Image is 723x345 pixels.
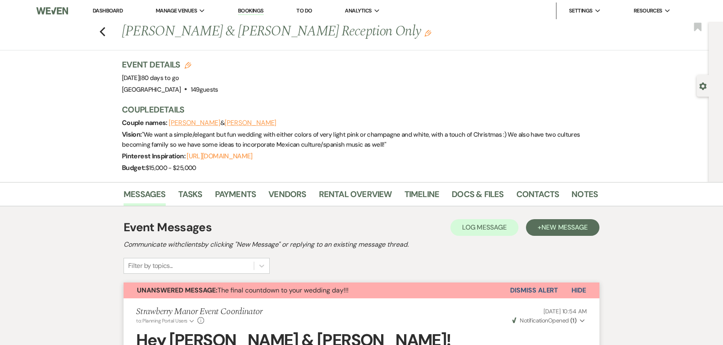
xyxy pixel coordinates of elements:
[268,187,306,206] a: Vendors
[452,187,503,206] a: Docs & Files
[462,223,507,232] span: Log Message
[124,187,166,206] a: Messages
[541,223,588,232] span: New Message
[128,261,173,271] div: Filter by topics...
[122,74,179,82] span: [DATE]
[404,187,440,206] a: Timeline
[122,152,187,160] span: Pinterest Inspiration:
[425,29,431,37] button: Edit
[93,7,123,14] a: Dashboard
[122,118,169,127] span: Couple names:
[146,164,196,172] span: $15,000 - $25,000
[141,74,179,82] span: 80 days to go
[122,130,580,149] span: " We want a simple/elegant but fun wedding with either colors of very light pink or champagne and...
[512,317,576,324] span: Opened
[238,7,264,15] a: Bookings
[699,82,707,90] button: Open lead details
[187,152,252,160] a: [URL][DOMAIN_NAME]
[191,85,218,94] span: 149 guests
[122,163,146,172] span: Budget:
[36,2,68,20] img: Weven Logo
[122,85,181,94] span: [GEOGRAPHIC_DATA]
[136,317,195,325] button: to: Planning Portal Users
[122,59,218,70] h3: Event Details
[122,22,496,42] h1: [PERSON_NAME] & [PERSON_NAME] Reception Only
[511,316,587,325] button: NotificationOpened (1)
[510,282,558,298] button: Dismiss Alert
[169,119,276,127] span: &
[156,7,197,15] span: Manage Venues
[124,219,212,236] h1: Event Messages
[139,74,179,82] span: |
[225,120,276,126] button: [PERSON_NAME]
[570,317,576,324] strong: ( 1 )
[520,317,548,324] span: Notification
[136,307,263,317] h5: Strawberry Manor Event Coordinator
[124,282,510,298] button: Unanswered Message:The final countdown to your wedding day!!!
[137,286,217,295] strong: Unanswered Message:
[526,219,599,236] button: +New Message
[516,187,559,206] a: Contacts
[558,282,599,298] button: Hide
[296,7,312,14] a: To Do
[122,104,589,115] h3: Couple Details
[215,187,256,206] a: Payments
[571,187,598,206] a: Notes
[450,219,518,236] button: Log Message
[569,7,593,15] span: Settings
[571,286,586,295] span: Hide
[122,130,142,139] span: Vision:
[178,187,202,206] a: Tasks
[634,7,662,15] span: Resources
[544,307,587,315] span: [DATE] 10:54 AM
[124,240,599,250] h2: Communicate with clients by clicking "New Message" or replying to an existing message thread.
[137,286,349,295] span: The final countdown to your wedding day!!!
[345,7,372,15] span: Analytics
[169,120,220,126] button: [PERSON_NAME]
[136,317,187,324] span: to: Planning Portal Users
[319,187,392,206] a: Rental Overview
